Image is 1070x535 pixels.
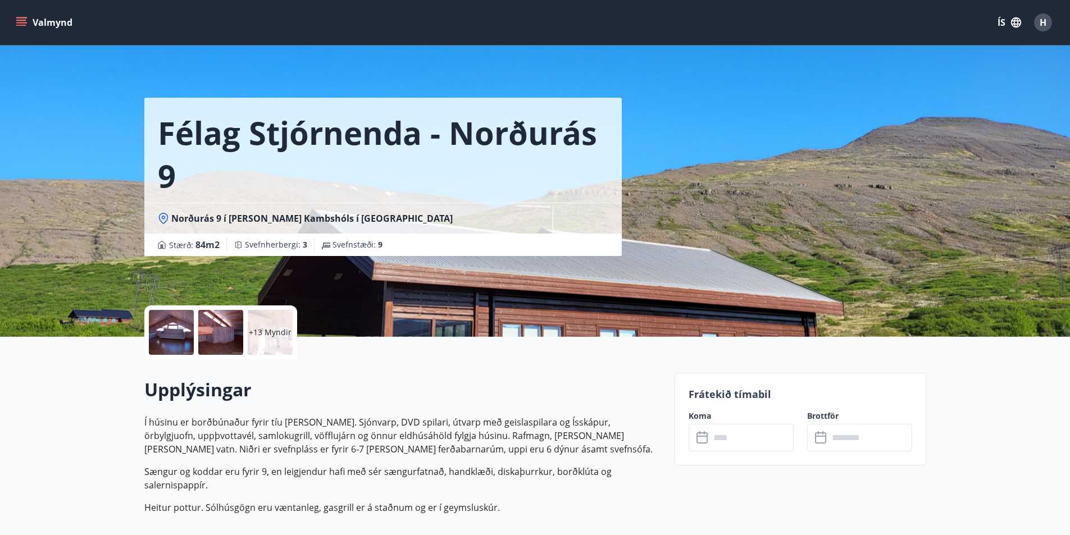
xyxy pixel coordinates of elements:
p: +13 Myndir [249,327,292,338]
button: H [1030,9,1057,36]
p: Sængur og koddar eru fyrir 9, en leigjendur hafi með sér sængurfatnað, handklæði, diskaþurrkur, b... [144,465,661,492]
span: 84 m2 [195,239,220,251]
span: H [1040,16,1046,29]
span: 9 [378,239,383,250]
label: Brottför [807,410,912,422]
p: Í húsinu er borðbúnaður fyrir tíu [PERSON_NAME]. Sjónvarp, DVD spilari, útvarp með geislaspilara ... [144,415,661,456]
span: Svefnstæði : [333,239,383,250]
p: Frátekið tímabil [689,387,912,401]
span: Norðurás 9 í [PERSON_NAME] Kambshóls í [GEOGRAPHIC_DATA] [171,212,453,225]
p: Heitur pottur. Sólhúsgögn eru væntanleg, gasgrill er á staðnum og er í geymsluskúr. [144,501,661,514]
span: 3 [303,239,307,250]
h2: Upplýsingar [144,377,661,402]
h1: Félag Stjórnenda - Norðurás 9 [158,111,608,196]
label: Koma [689,410,794,422]
span: Svefnherbergi : [245,239,307,250]
button: menu [13,12,77,33]
button: ÍS [991,12,1027,33]
span: Stærð : [169,238,220,252]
